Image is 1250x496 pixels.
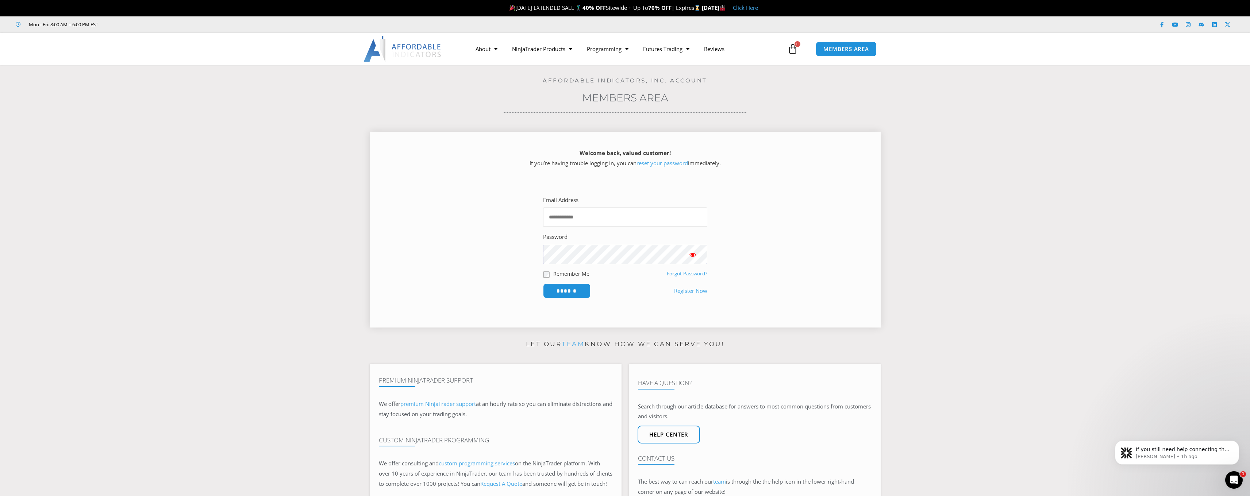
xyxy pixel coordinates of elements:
[370,338,881,350] p: Let our know how we can serve you!
[816,42,877,57] a: MEMBERS AREA
[638,402,872,422] p: Search through our article database for answers to most common questions from customers and visit...
[553,270,589,278] label: Remember Me
[1104,425,1250,476] iframe: Intercom notifications message
[468,40,505,57] a: About
[543,77,707,84] a: Affordable Indicators, Inc. Account
[379,377,612,384] h4: Premium NinjaTrader Support
[582,4,606,11] strong: 40% OFF
[505,40,580,57] a: NinjaTrader Products
[1240,471,1246,477] span: 1
[823,46,869,52] span: MEMBERS AREA
[480,480,522,487] a: Request A Quote
[364,36,442,62] img: LogoAI | Affordable Indicators – NinjaTrader
[638,455,872,462] h4: Contact Us
[720,5,725,11] img: 🏭
[697,40,732,57] a: Reviews
[439,460,515,467] a: custom programming services
[108,21,218,28] iframe: Customer reviews powered by Trustpilot
[468,40,786,57] nav: Menu
[379,400,400,407] span: We offer
[733,4,758,11] a: Click Here
[702,4,726,11] strong: [DATE]
[638,426,700,443] a: Help center
[400,400,476,407] a: premium NinjaTrader support
[382,148,868,168] p: If you’re having trouble logging in, you can immediately.
[27,20,98,29] span: Mon - Fri: 8:00 AM – 6:00 PM EST
[695,5,700,11] img: ⌛
[379,460,515,467] span: We offer consulting and
[795,41,800,47] span: 0
[636,159,688,167] a: reset your password
[636,40,697,57] a: Futures Trading
[580,40,636,57] a: Programming
[562,340,585,348] a: team
[713,478,726,485] a: team
[649,432,688,437] span: Help center
[580,149,671,156] strong: Welcome back, valued customer!
[379,400,612,418] span: at an hourly rate so you can eliminate distractions and stay focused on your trading goals.
[509,5,515,11] img: 🎉
[638,379,872,387] h4: Have A Question?
[674,286,707,296] a: Register Now
[582,92,668,104] a: Members Area
[1225,471,1243,489] iframe: Intercom live chat
[648,4,672,11] strong: 70% OFF
[508,4,702,11] span: [DATE] EXTENDED SALE 🏌️‍♂️ Sitewide + Up To | Expires
[667,270,707,277] a: Forgot Password?
[379,460,612,487] span: on the NinjaTrader platform. With over 10 years of experience in NinjaTrader, our team has been t...
[543,195,578,205] label: Email Address
[777,38,809,59] a: 0
[379,437,612,444] h4: Custom NinjaTrader Programming
[678,245,707,264] button: Show password
[543,232,568,242] label: Password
